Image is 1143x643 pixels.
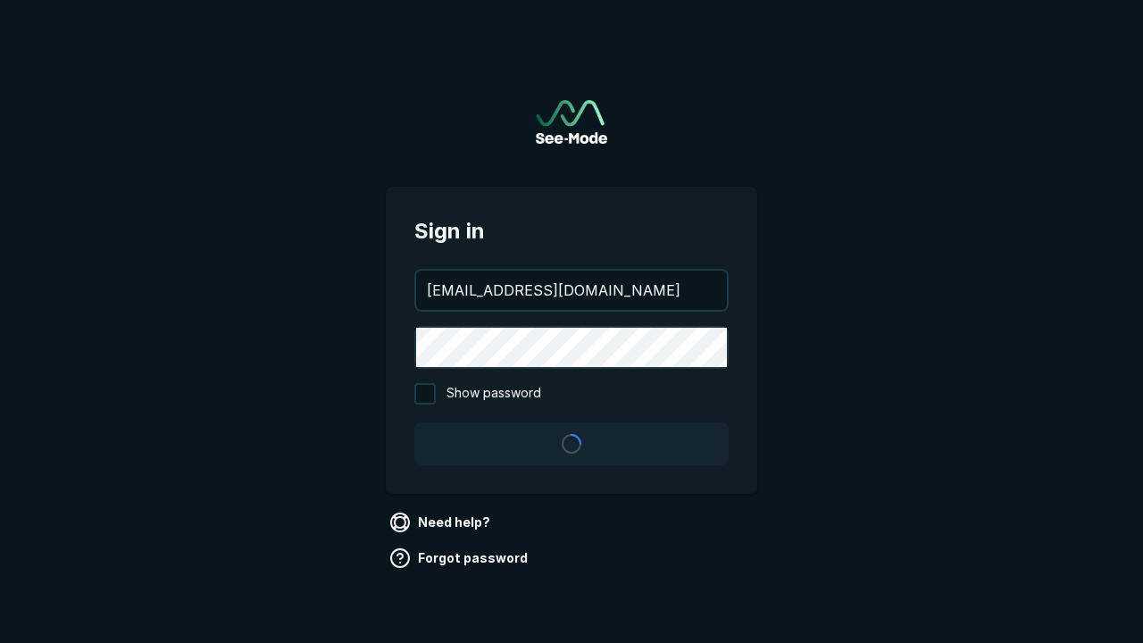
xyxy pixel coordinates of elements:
span: Show password [446,383,541,405]
img: See-Mode Logo [536,100,607,144]
span: Sign in [414,215,729,247]
a: Need help? [386,508,497,537]
input: your@email.com [416,271,727,310]
a: Go to sign in [536,100,607,144]
a: Forgot password [386,544,535,572]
